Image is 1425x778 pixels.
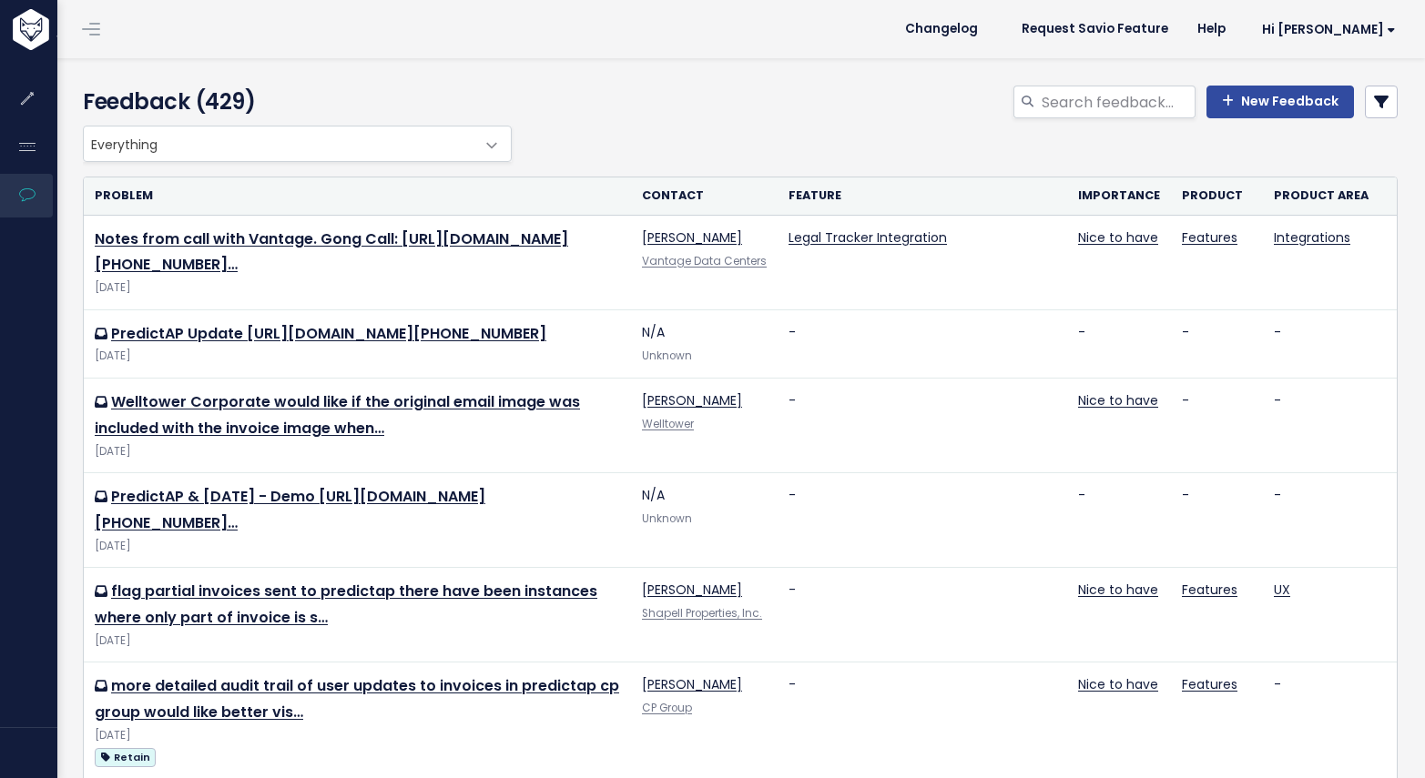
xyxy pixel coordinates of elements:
[95,581,597,628] a: flag partial invoices sent to predictap there have been instances where only part of invoice is s…
[1206,86,1354,118] a: New Feedback
[778,309,1067,378] td: -
[1171,309,1263,378] td: -
[1007,15,1183,43] a: Request Savio Feature
[1183,15,1240,43] a: Help
[1274,581,1290,599] a: UX
[84,126,474,161] span: Everything
[95,631,620,651] div: [DATE]
[642,581,742,599] a: [PERSON_NAME]
[1274,228,1350,247] a: Integrations
[1171,177,1263,215] th: Product
[95,486,485,533] a: PredictAP & [DATE] - Demo [URL][DOMAIN_NAME][PHONE_NUMBER]…
[95,391,580,439] a: Welltower Corporate would like if the original email image was included with the invoice image when…
[95,442,620,461] div: [DATE]
[642,228,742,247] a: [PERSON_NAME]
[8,9,149,50] img: logo-white.9d6f32f41409.svg
[1263,177,1397,215] th: Product Area
[642,417,694,431] a: Welltower
[95,347,620,366] div: [DATE]
[1171,473,1263,568] td: -
[1078,675,1158,693] a: Nice to have
[1067,473,1171,568] td: -
[631,309,778,378] td: N/A
[1263,379,1397,473] td: -
[905,23,978,35] span: Changelog
[642,254,767,268] a: Vantage Data Centers
[1182,228,1237,247] a: Features
[1262,23,1396,36] span: Hi [PERSON_NAME]
[95,748,156,767] span: Retain
[778,473,1067,568] td: -
[111,323,546,344] a: PredictAP Update [URL][DOMAIN_NAME][PHONE_NUMBER]
[642,511,692,526] span: Unknown
[789,228,947,247] a: Legal Tracker Integration
[83,86,504,118] h4: Feedback (429)
[1263,473,1397,568] td: -
[95,745,156,768] a: Retain
[642,606,762,621] a: Shapell Properties, Inc.
[631,473,778,568] td: N/A
[1040,86,1196,118] input: Search feedback...
[95,228,568,276] a: Notes from call with Vantage. Gong Call: [URL][DOMAIN_NAME][PHONE_NUMBER]…
[95,726,620,745] div: [DATE]
[778,177,1067,215] th: Feature
[642,391,742,409] a: [PERSON_NAME]
[95,278,620,298] div: [DATE]
[1078,391,1158,409] a: Nice to have
[1171,379,1263,473] td: -
[778,568,1067,662] td: -
[1067,177,1171,215] th: Importance
[83,126,512,162] span: Everything
[1263,309,1397,378] td: -
[95,537,620,556] div: [DATE]
[642,349,692,363] span: Unknown
[631,177,778,215] th: Contact
[642,675,742,693] a: [PERSON_NAME]
[778,379,1067,473] td: -
[1182,581,1237,599] a: Features
[1078,228,1158,247] a: Nice to have
[1240,15,1410,44] a: Hi [PERSON_NAME]
[1182,675,1237,693] a: Features
[1078,581,1158,599] a: Nice to have
[84,177,631,215] th: Problem
[1067,309,1171,378] td: -
[642,701,692,715] a: CP Group
[95,675,619,722] a: more detailed audit trail of user updates to invoices in predictap cp group would like better vis…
